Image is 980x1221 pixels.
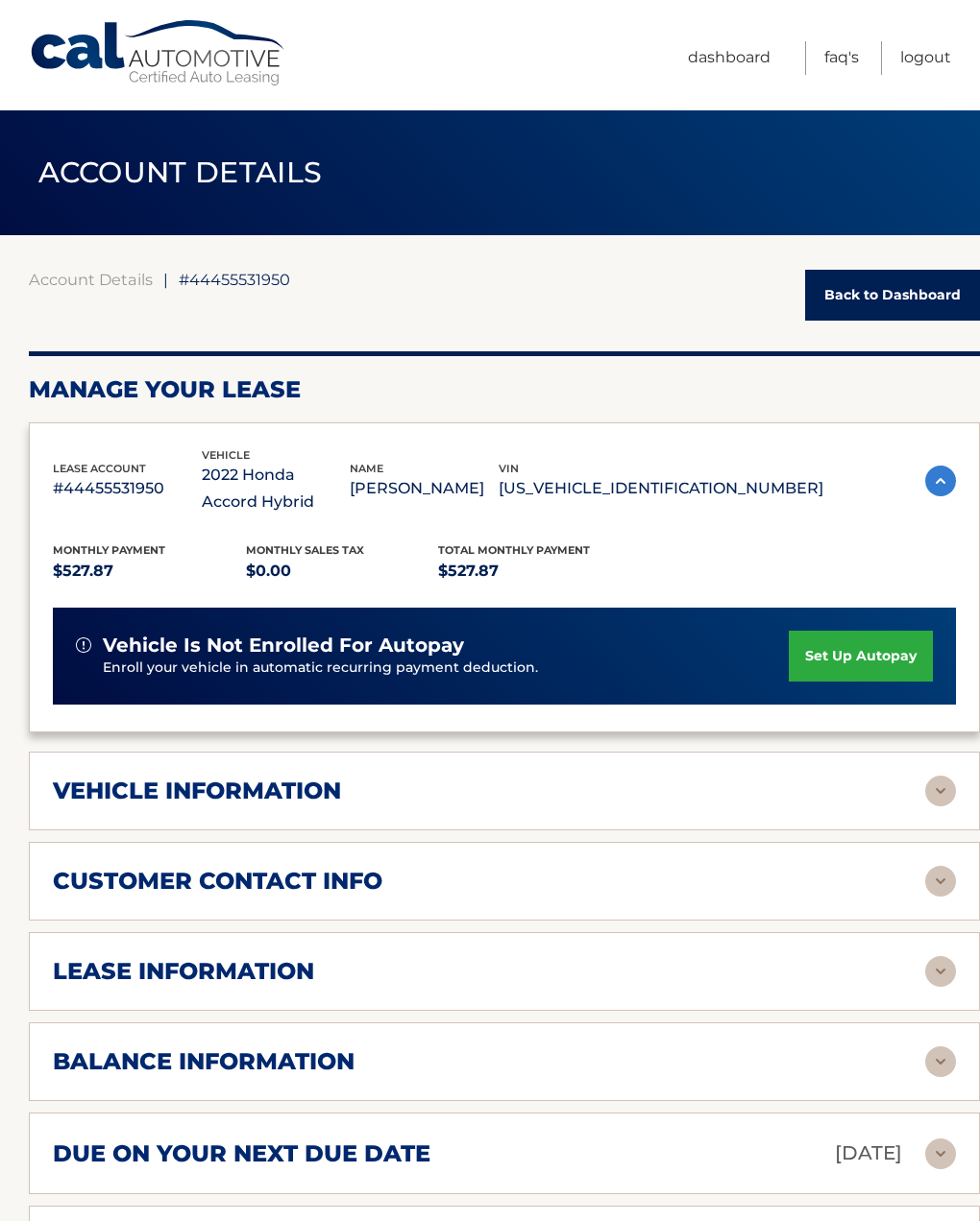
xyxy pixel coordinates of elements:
p: 2022 Honda Accord Hybrid [202,462,351,515]
span: ACCOUNT DETAILS [38,155,323,190]
h2: customer contact info [53,867,382,896]
p: $527.87 [53,558,246,585]
a: FAQ's [824,41,859,75]
a: Cal Automotive [29,19,288,87]
p: [US_VEHICLE_IDENTIFICATION_NUMBER] [499,475,823,502]
a: Account Details [29,270,153,289]
img: accordion-rest.svg [925,956,956,987]
img: accordion-rest.svg [925,776,956,806]
p: $527.87 [438,558,631,585]
img: accordion-active.svg [925,466,956,496]
img: alert-white.svg [76,637,91,653]
h2: vehicle information [53,777,341,805]
span: | [163,270,168,289]
p: $0.00 [246,558,439,585]
a: set up autopay [789,631,933,682]
p: #44455531950 [53,475,202,502]
span: Monthly Payment [53,543,165,557]
span: vin [499,462,519,475]
p: Enroll your vehicle in automatic recurring payment deduction. [103,658,789,679]
img: accordion-rest.svg [925,1138,956,1169]
a: Logout [900,41,951,75]
span: #44455531950 [179,270,290,289]
p: [DATE] [835,1137,902,1170]
span: lease account [53,462,146,475]
h2: balance information [53,1047,355,1076]
span: Total Monthly Payment [438,543,590,557]
h2: lease information [53,957,314,986]
span: name [350,462,383,475]
span: Monthly sales Tax [246,543,364,557]
span: vehicle [202,448,250,462]
h2: Manage Your Lease [29,375,980,404]
a: Dashboard [688,41,771,75]
a: Back to Dashboard [805,270,980,321]
span: vehicle is not enrolled for autopay [103,634,464,658]
h2: due on your next due date [53,1139,430,1168]
img: accordion-rest.svg [925,1046,956,1077]
p: [PERSON_NAME] [350,475,499,502]
img: accordion-rest.svg [925,866,956,897]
